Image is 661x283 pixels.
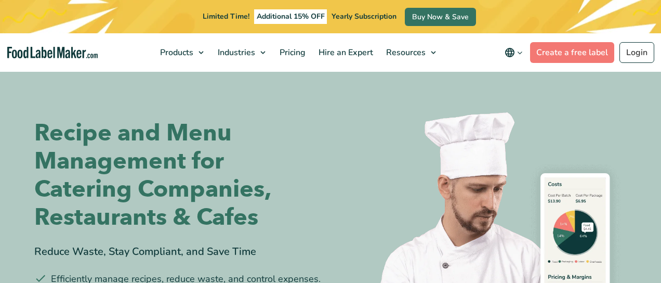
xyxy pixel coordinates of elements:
a: Login [619,42,654,63]
span: Resources [383,47,427,58]
span: Yearly Subscription [332,11,396,21]
span: Pricing [276,47,307,58]
a: Resources [380,33,441,72]
span: Hire an Expert [315,47,374,58]
a: Industries [211,33,271,72]
span: Products [157,47,194,58]
span: Industries [215,47,256,58]
a: Pricing [273,33,310,72]
div: Reduce Waste, Stay Compliant, and Save Time [34,244,323,260]
a: Products [154,33,209,72]
a: Create a free label [530,42,614,63]
span: Additional 15% OFF [254,9,327,24]
h1: Recipe and Menu Management for Catering Companies, Restaurants & Cafes [34,119,323,231]
a: Hire an Expert [312,33,377,72]
a: Buy Now & Save [405,8,476,26]
span: Limited Time! [203,11,249,21]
